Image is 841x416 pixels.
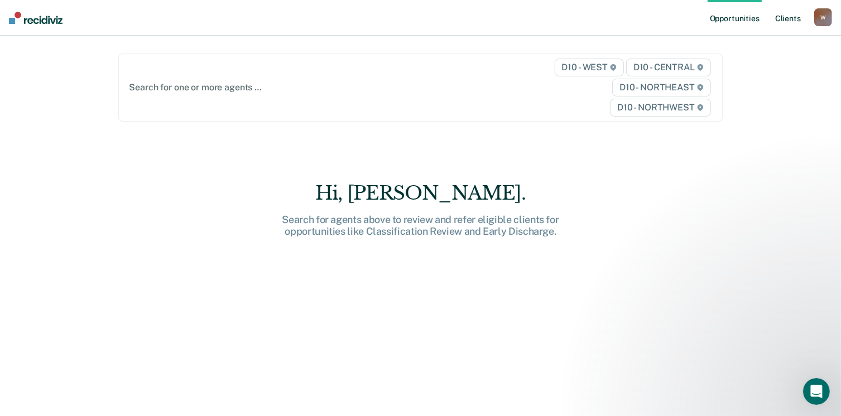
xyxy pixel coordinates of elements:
[9,12,63,24] img: Recidiviz
[242,214,599,238] div: Search for agents above to review and refer eligible clients for opportunities like Classificatio...
[555,59,624,76] span: D10 - WEST
[242,182,599,205] div: Hi, [PERSON_NAME].
[610,99,710,117] span: D10 - NORTHWEST
[626,59,711,76] span: D10 - CENTRAL
[612,79,710,96] span: D10 - NORTHEAST
[814,8,832,26] button: W
[803,378,830,405] iframe: Intercom live chat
